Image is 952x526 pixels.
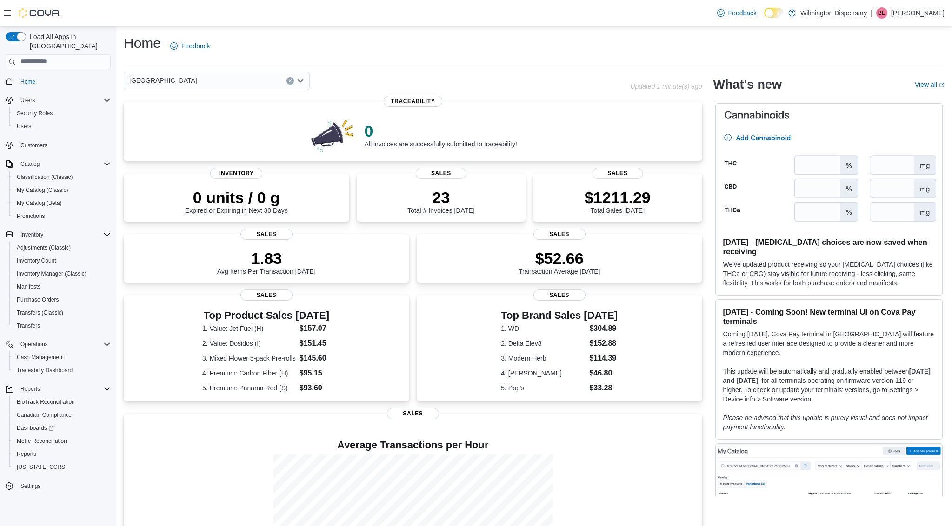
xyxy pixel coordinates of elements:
span: Inventory Manager (Classic) [17,270,87,277]
button: [US_STATE] CCRS [9,460,114,473]
svg: External link [939,82,945,88]
span: My Catalog (Beta) [13,197,111,209]
button: Adjustments (Classic) [9,241,114,254]
dd: $152.88 [589,338,618,349]
button: Classification (Classic) [9,171,114,184]
span: Reports [13,448,111,460]
button: Reports [17,383,44,394]
dt: 3. Modern Herb [501,354,586,363]
dd: $304.89 [589,323,618,334]
dt: 4. Premium: Carbon Fiber (H) [202,368,296,378]
span: Transfers [17,322,40,329]
button: Operations [17,339,52,350]
span: My Catalog (Beta) [17,199,62,207]
span: Dashboards [13,422,111,434]
span: Load All Apps in [GEOGRAPHIC_DATA] [26,32,111,51]
div: Total Sales [DATE] [585,188,651,214]
span: Traceabilty Dashboard [17,367,73,374]
h3: [DATE] - Coming Soon! New terminal UI on Cova Pay terminals [723,307,935,326]
button: Manifests [9,280,114,293]
input: Dark Mode [764,8,784,18]
p: Wilmington Dispensary [800,7,867,19]
p: $52.66 [519,249,600,268]
span: Manifests [13,281,111,292]
a: Adjustments (Classic) [13,242,74,253]
button: Purchase Orders [9,293,114,306]
a: View allExternal link [915,81,945,88]
span: Purchase Orders [17,296,59,303]
span: Settings [17,480,111,492]
a: Canadian Compliance [13,409,75,421]
h1: Home [124,34,161,53]
span: Security Roles [17,110,53,117]
dt: 5. Pop's [501,383,586,393]
p: Coming [DATE], Cova Pay terminal in [GEOGRAPHIC_DATA] will feature a refreshed user interface des... [723,329,935,357]
p: [PERSON_NAME] [891,7,945,19]
dd: $114.39 [589,353,618,364]
span: Users [20,97,35,104]
button: Settings [2,479,114,493]
h4: Average Transactions per Hour [131,440,695,451]
span: My Catalog (Classic) [17,186,68,194]
span: My Catalog (Classic) [13,184,111,196]
p: $1211.29 [585,188,651,207]
span: Canadian Compliance [17,411,72,419]
span: Traceability [383,96,442,107]
span: Manifests [17,283,40,290]
strong: [DATE] and [DATE] [723,368,931,384]
button: Transfers [9,319,114,332]
dd: $46.80 [589,368,618,379]
a: Settings [17,480,44,492]
span: Reports [17,383,111,394]
a: Manifests [13,281,44,292]
a: Feedback [713,4,760,22]
dd: $151.45 [300,338,331,349]
span: Security Roles [13,108,111,119]
button: Inventory Manager (Classic) [9,267,114,280]
p: 0 units / 0 g [185,188,288,207]
button: Traceabilty Dashboard [9,364,114,377]
dt: 2. Delta Elev8 [501,339,586,348]
button: My Catalog (Classic) [9,184,114,197]
span: Inventory [17,229,111,240]
p: 23 [407,188,474,207]
span: BioTrack Reconciliation [17,398,75,406]
span: Promotions [17,212,45,220]
span: Promotions [13,210,111,222]
a: My Catalog (Beta) [13,197,66,209]
span: Users [13,121,111,132]
div: All invoices are successfully submitted to traceability! [364,122,517,148]
a: Classification (Classic) [13,171,77,183]
span: Sales [416,168,466,179]
span: Metrc Reconciliation [17,437,67,445]
div: Expired or Expiring in Next 30 Days [185,188,288,214]
a: Inventory Count [13,255,60,266]
dt: 1. WD [501,324,586,333]
button: Reports [9,447,114,460]
button: Cash Management [9,351,114,364]
a: Security Roles [13,108,56,119]
span: Feedback [181,41,210,51]
span: Adjustments (Classic) [17,244,71,251]
span: Inventory [20,231,43,238]
span: Washington CCRS [13,461,111,473]
h3: Top Product Sales [DATE] [202,310,331,321]
span: Catalog [20,160,40,168]
span: Metrc Reconciliation [13,435,111,447]
a: Transfers (Classic) [13,307,67,318]
dd: $145.60 [300,353,331,364]
dt: 1. Value: Jet Fuel (H) [202,324,296,333]
span: Users [17,95,111,106]
button: Users [9,120,114,133]
span: Inventory Count [13,255,111,266]
span: Sales [387,408,439,419]
span: Classification (Classic) [13,171,111,183]
span: [US_STATE] CCRS [17,463,65,471]
dt: 2. Value: Dosidos (I) [202,339,296,348]
nav: Complex example [6,71,111,517]
span: Settings [20,482,40,490]
dd: $95.15 [300,368,331,379]
button: Users [2,94,114,107]
a: My Catalog (Classic) [13,184,72,196]
span: Cash Management [17,354,64,361]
